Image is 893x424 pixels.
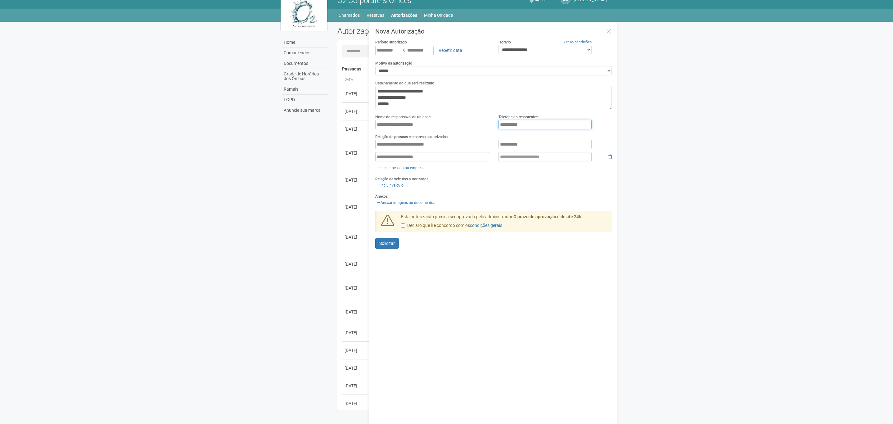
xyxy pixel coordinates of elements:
label: Declaro que li e concordo com os [401,223,502,229]
div: [DATE] [345,309,368,315]
a: Home [282,37,328,48]
div: [DATE] [345,383,368,389]
div: [DATE] [345,126,368,132]
label: Período autorizado [375,39,407,45]
div: [DATE] [345,108,368,115]
div: [DATE] [345,177,368,183]
a: Anexar imagens ou documentos [375,199,437,206]
a: Documentos [282,58,328,69]
div: [DATE] [345,261,368,267]
div: [DATE] [345,330,368,336]
a: Repetir data [435,45,466,56]
div: Esta autorização precisa ser aprovada pelo administrador. [396,214,612,232]
div: [DATE] [345,400,368,407]
i: Remover [608,155,612,159]
a: Ramais [282,84,328,95]
a: Incluir veículo [375,182,405,189]
div: [DATE] [345,365,368,371]
a: Autorizações [391,11,417,20]
a: Chamados [339,11,360,20]
a: LGPD [282,95,328,105]
div: a [375,45,489,56]
a: Anuncie sua marca [282,105,328,115]
div: [DATE] [345,150,368,156]
a: Incluir pessoa ou empresa [375,165,426,171]
a: Comunicados [282,48,328,58]
button: Solicitar [375,238,399,249]
div: [DATE] [345,204,368,210]
div: [DATE] [345,91,368,97]
label: Relação de veículos autorizados [375,176,428,182]
div: [DATE] [345,347,368,354]
div: [DATE] [345,285,368,291]
input: Declaro que li e concordo com oscondições gerais [401,223,405,228]
label: Relação de pessoas e empresas autorizadas [375,134,448,140]
label: Motivo da autorização [375,61,412,66]
strong: O prazo de aprovação é de até 24h. [513,214,583,219]
label: Anexos [375,194,388,199]
a: Minha Unidade [424,11,453,20]
label: Nome do responsável da unidade [375,114,431,120]
label: Horário [498,39,511,45]
th: Data [342,75,370,85]
label: Detalhamento do que será realizado [375,80,434,86]
h4: Passadas [342,67,608,71]
h3: Nova Autorização [375,28,612,34]
label: Telefone do responsável [498,114,539,120]
a: condições gerais [470,223,502,228]
a: Reservas [367,11,384,20]
h2: Autorizações [337,26,470,36]
a: Ver as condições [563,40,592,44]
div: [DATE] [345,234,368,240]
span: Solicitar [379,241,395,246]
a: Grade de Horários dos Ônibus [282,69,328,84]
